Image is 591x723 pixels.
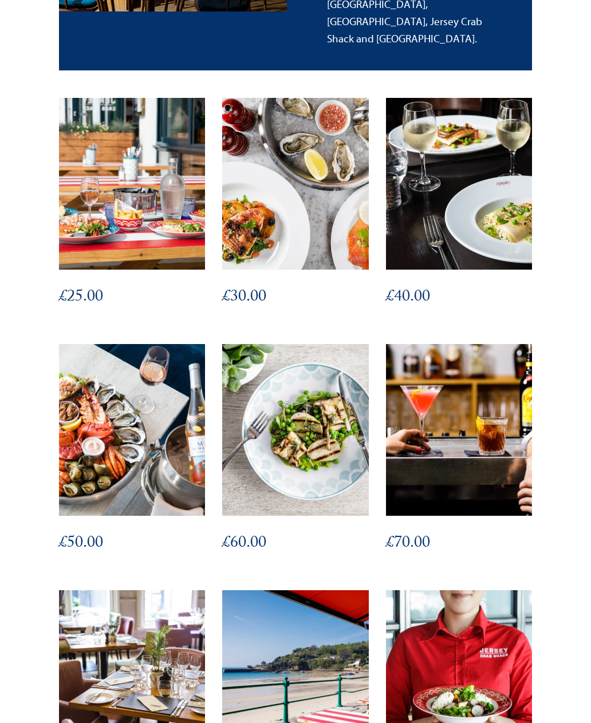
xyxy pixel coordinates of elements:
[222,530,266,558] bdi: 60.00
[59,98,205,344] a: £25.00
[222,530,230,558] span: £
[386,530,430,558] bdi: 70.00
[386,284,394,312] span: £
[222,284,266,312] bdi: 30.00
[59,284,67,312] span: £
[59,530,67,558] span: £
[59,344,205,590] a: £50.00
[386,344,532,590] a: £70.00
[386,98,532,344] a: £40.00
[222,284,230,312] span: £
[386,530,394,558] span: £
[59,530,103,558] bdi: 50.00
[222,344,368,590] a: £60.00
[59,284,103,312] bdi: 25.00
[386,284,430,312] bdi: 40.00
[222,98,368,344] a: £30.00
